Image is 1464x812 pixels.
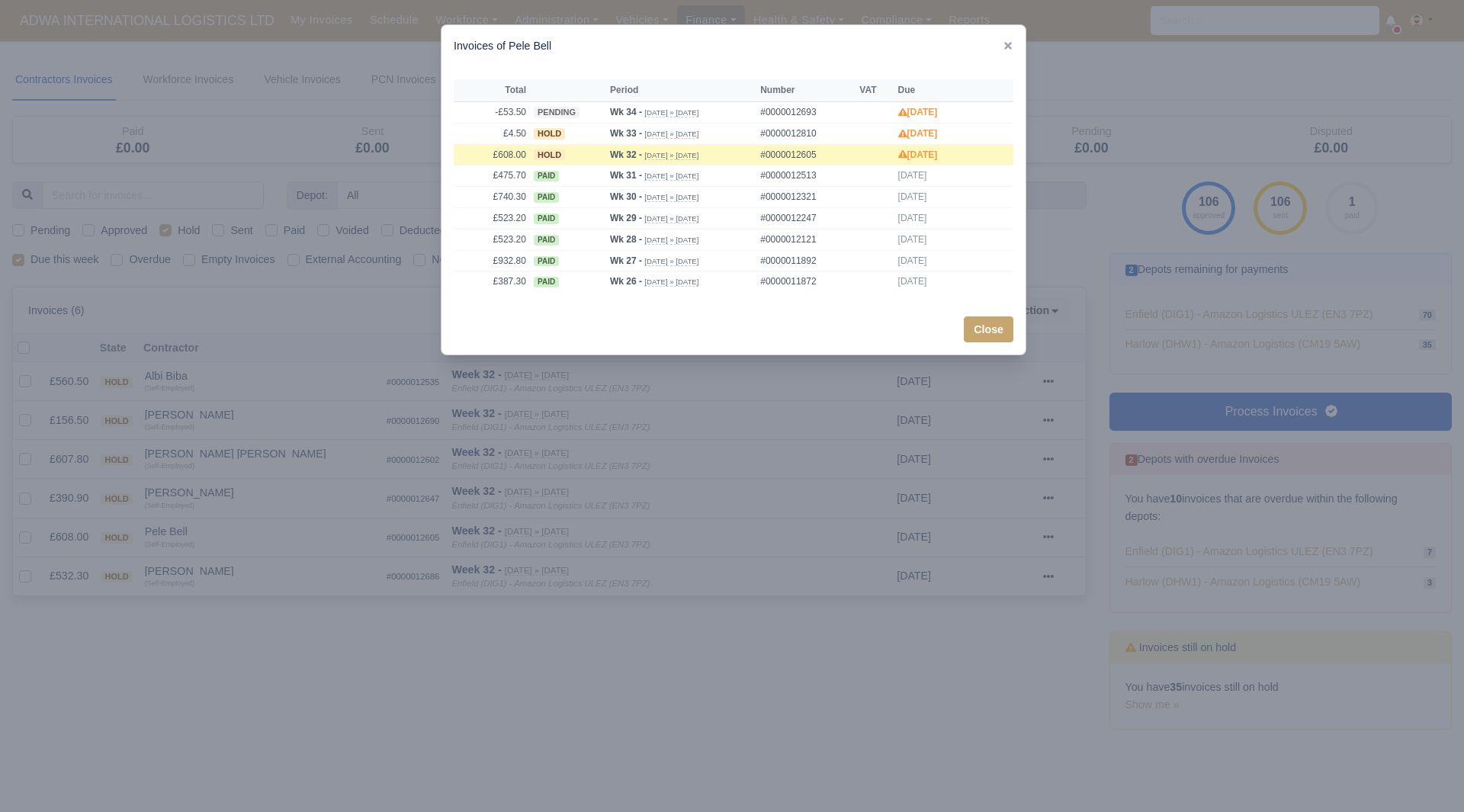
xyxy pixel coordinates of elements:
[454,101,530,123] td: -£53.50
[534,213,559,224] span: paid
[454,165,530,187] td: £475.70
[898,276,927,287] span: [DATE]
[644,257,698,266] small: [DATE] » [DATE]
[454,123,530,144] td: £4.50
[610,234,642,245] strong: Wk 28 -
[454,271,530,292] td: £387.30
[534,128,565,140] span: hold
[534,256,559,267] span: paid
[756,123,856,144] td: #0000012810
[644,214,698,223] small: [DATE] » [DATE]
[610,128,642,139] strong: Wk 33 -
[610,276,642,287] strong: Wk 26 -
[898,149,938,160] strong: [DATE]
[610,149,642,160] strong: Wk 32 -
[756,229,856,250] td: #0000012121
[454,207,530,229] td: £523.20
[610,107,642,117] strong: Wk 34 -
[454,144,530,165] td: £608.00
[756,271,856,292] td: #0000011872
[856,79,894,102] th: VAT
[644,236,698,245] small: [DATE] » [DATE]
[964,316,1013,342] button: Close
[756,250,856,271] td: #0000011892
[454,79,530,102] th: Total
[534,277,559,287] span: paid
[898,170,927,181] span: [DATE]
[644,108,698,117] small: [DATE] » [DATE]
[610,191,642,202] strong: Wk 30 -
[894,79,968,102] th: Due
[534,192,559,203] span: paid
[610,170,642,181] strong: Wk 31 -
[534,171,559,181] span: paid
[898,213,927,223] span: [DATE]
[756,101,856,123] td: #0000012693
[606,79,756,102] th: Period
[756,165,856,187] td: #0000012513
[644,193,698,202] small: [DATE] » [DATE]
[756,79,856,102] th: Number
[898,128,938,139] strong: [DATE]
[454,229,530,250] td: £523.20
[756,207,856,229] td: #0000012247
[898,191,927,202] span: [DATE]
[454,250,530,271] td: £932.80
[898,234,927,245] span: [DATE]
[898,255,927,266] span: [DATE]
[441,25,1026,67] div: Invoices of Pele Bell
[610,213,642,223] strong: Wk 29 -
[610,255,642,266] strong: Wk 27 -
[534,149,565,161] span: hold
[1189,635,1464,812] iframe: Chat Widget
[756,187,856,208] td: #0000012321
[644,172,698,181] small: [DATE] » [DATE]
[454,187,530,208] td: £740.30
[898,107,938,117] strong: [DATE]
[756,144,856,165] td: #0000012605
[534,235,559,246] span: paid
[644,278,698,287] small: [DATE] » [DATE]
[644,130,698,139] small: [DATE] » [DATE]
[534,107,579,118] span: pending
[644,151,698,160] small: [DATE] » [DATE]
